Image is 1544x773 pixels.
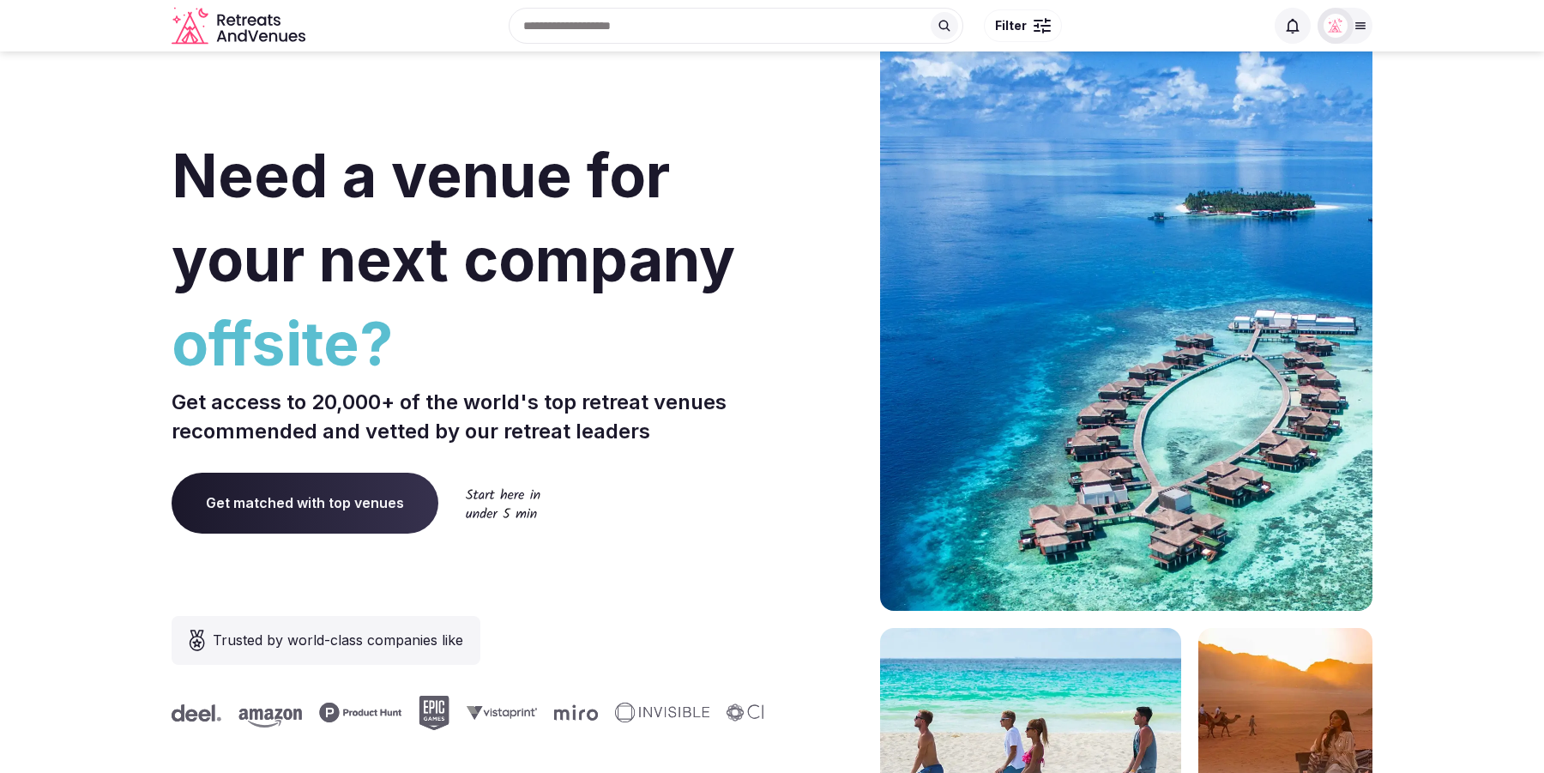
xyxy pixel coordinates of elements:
[172,139,735,296] span: Need a venue for your next company
[140,704,190,722] svg: Deel company logo
[435,705,505,720] svg: Vistaprint company logo
[466,488,540,518] img: Start here in under 5 min
[172,302,765,386] span: offsite?
[172,388,765,445] p: Get access to 20,000+ of the world's top retreat venues recommended and vetted by our retreat lea...
[172,7,309,45] a: Visit the homepage
[583,703,678,723] svg: Invisible company logo
[522,704,566,721] svg: Miro company logo
[984,9,1062,42] button: Filter
[387,696,418,730] svg: Epic Games company logo
[172,7,309,45] svg: Retreats and Venues company logo
[213,630,463,650] span: Trusted by world-class companies like
[172,473,438,533] a: Get matched with top venues
[995,17,1027,34] span: Filter
[1324,14,1348,38] img: Matt Grant Oakes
